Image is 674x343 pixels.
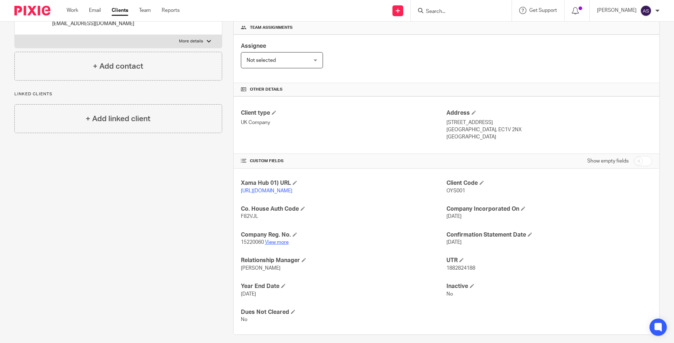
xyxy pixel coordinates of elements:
[162,7,180,14] a: Reports
[241,158,446,164] h4: CUSTOM FIELDS
[597,7,637,14] p: [PERSON_NAME]
[14,6,50,15] img: Pixie
[112,7,128,14] a: Clients
[241,179,446,187] h4: Xama Hub 01) URL
[179,38,203,44] p: More details
[446,109,652,117] h4: Address
[587,157,629,165] label: Show empty fields
[446,205,652,213] h4: Company Incorporated On
[241,43,266,49] span: Assignee
[241,317,247,322] span: No
[52,20,157,27] p: [EMAIL_ADDRESS][DOMAIN_NAME]
[529,8,557,13] span: Get Support
[241,231,446,239] h4: Company Reg. No.
[241,109,446,117] h4: Client type
[93,61,143,72] h4: + Add contact
[241,214,258,219] span: F82VJL
[241,292,256,297] span: [DATE]
[241,205,446,213] h4: Co. House Auth Code
[265,240,289,245] a: View more
[89,7,101,14] a: Email
[446,214,462,219] span: [DATE]
[67,7,78,14] a: Work
[446,133,652,141] p: [GEOGRAPHIC_DATA]
[241,257,446,264] h4: Relationship Manager
[425,9,490,15] input: Search
[446,119,652,126] p: [STREET_ADDRESS]
[241,119,446,126] p: UK Company
[446,179,652,187] h4: Client Code
[446,231,652,239] h4: Confirmation Statement Date
[247,58,276,63] span: Not selected
[446,292,453,297] span: No
[446,240,462,245] span: [DATE]
[139,7,151,14] a: Team
[86,113,150,124] h4: + Add linked client
[446,126,652,133] p: [GEOGRAPHIC_DATA], EC1V 2NX
[241,188,292,193] a: [URL][DOMAIN_NAME]
[241,283,446,290] h4: Year End Date
[446,266,475,271] span: 1882824188
[446,283,652,290] h4: Inactive
[14,91,222,97] p: Linked clients
[446,188,465,193] span: OYS001
[241,240,264,245] span: 15220060
[446,257,652,264] h4: UTR
[241,266,280,271] span: [PERSON_NAME]
[250,87,283,92] span: Other details
[250,25,293,31] span: Team assignments
[640,5,652,17] img: svg%3E
[241,308,446,316] h4: Dues Not Cleared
